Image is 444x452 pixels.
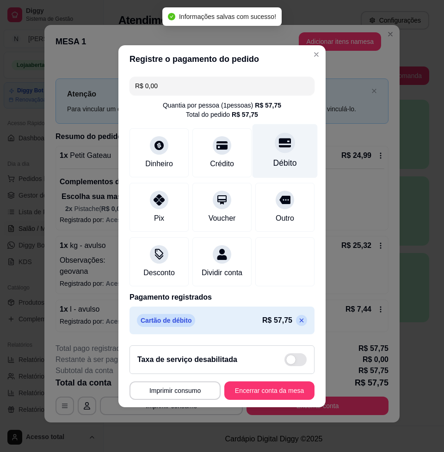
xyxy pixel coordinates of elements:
div: Voucher [209,213,236,224]
div: Quantia por pessoa ( 1 pessoas) [163,101,281,110]
input: Ex.: hambúrguer de cordeiro [135,77,309,95]
button: Close [309,47,324,62]
div: Débito [273,157,297,169]
span: Informações salvas com sucesso! [179,13,276,20]
div: Pix [154,213,164,224]
div: Outro [276,213,294,224]
button: Encerrar conta da mesa [224,381,314,400]
div: R$ 57,75 [255,101,281,110]
span: check-circle [168,13,175,20]
p: R$ 57,75 [262,315,292,326]
header: Registre o pagamento do pedido [118,45,326,73]
div: Dividir conta [202,267,242,278]
h2: Taxa de serviço desabilitada [137,354,237,365]
p: Cartão de débito [137,314,195,327]
div: Desconto [143,267,175,278]
div: Dinheiro [145,158,173,169]
div: Total do pedido [186,110,258,119]
p: Pagamento registrados [129,292,314,303]
div: R$ 57,75 [232,110,258,119]
button: Imprimir consumo [129,381,221,400]
div: Crédito [210,158,234,169]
